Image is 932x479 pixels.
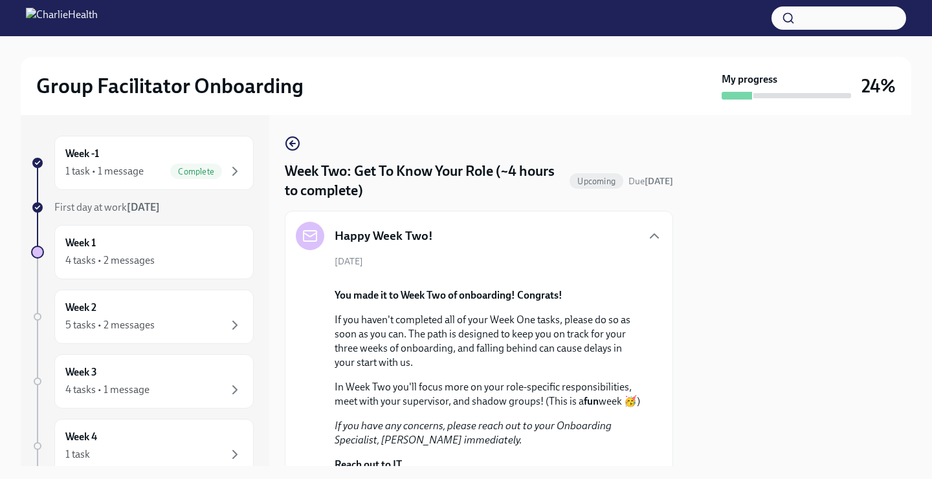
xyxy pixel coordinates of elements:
h6: Week -1 [65,147,99,161]
span: [DATE] [335,255,363,268]
strong: You made it to Week Two of onboarding! Congrats! [335,289,562,301]
strong: Reach out to IT [335,458,402,471]
h2: Group Facilitator Onboarding [36,73,304,99]
span: Due [628,176,673,187]
span: Complete [170,167,222,176]
a: Week 25 tasks • 2 messages [31,290,254,344]
strong: [DATE] [127,201,160,213]
strong: My progress [722,72,777,87]
div: 4 tasks • 2 messages [65,253,155,268]
div: 1 task • 1 message [65,164,144,178]
a: First day at work[DATE] [31,200,254,215]
strong: [DATE] [645,176,673,187]
h6: Week 2 [65,301,96,315]
img: CharlieHealth [26,8,98,28]
p: If you haven't completed all of your Week One tasks, please do so as soon as you can. The path is... [335,313,641,370]
p: In Week Two you'll focus more on your role-specific responsibilities, meet with your supervisor, ... [335,380,641,409]
h3: 24% [861,74,896,98]
h5: Happy Week Two! [335,228,433,244]
span: Upcoming [570,176,623,186]
a: Week 41 task [31,419,254,473]
span: September 29th, 2025 10:00 [628,175,673,187]
h6: Week 3 [65,365,97,379]
h6: Week 4 [65,430,97,444]
h4: Week Two: Get To Know Your Role (~4 hours to complete) [285,162,564,200]
div: 5 tasks • 2 messages [65,318,155,332]
h6: Week 1 [65,236,96,250]
a: Week -11 task • 1 messageComplete [31,136,254,190]
a: Week 14 tasks • 2 messages [31,225,254,279]
em: If you have any concerns, please reach out to your Onboarding Specialist, [PERSON_NAME] immediately. [335,420,612,446]
div: 4 tasks • 1 message [65,383,150,397]
strong: fun [584,395,599,407]
span: First day at work [54,201,160,213]
div: 1 task [65,447,90,462]
a: Week 34 tasks • 1 message [31,354,254,409]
